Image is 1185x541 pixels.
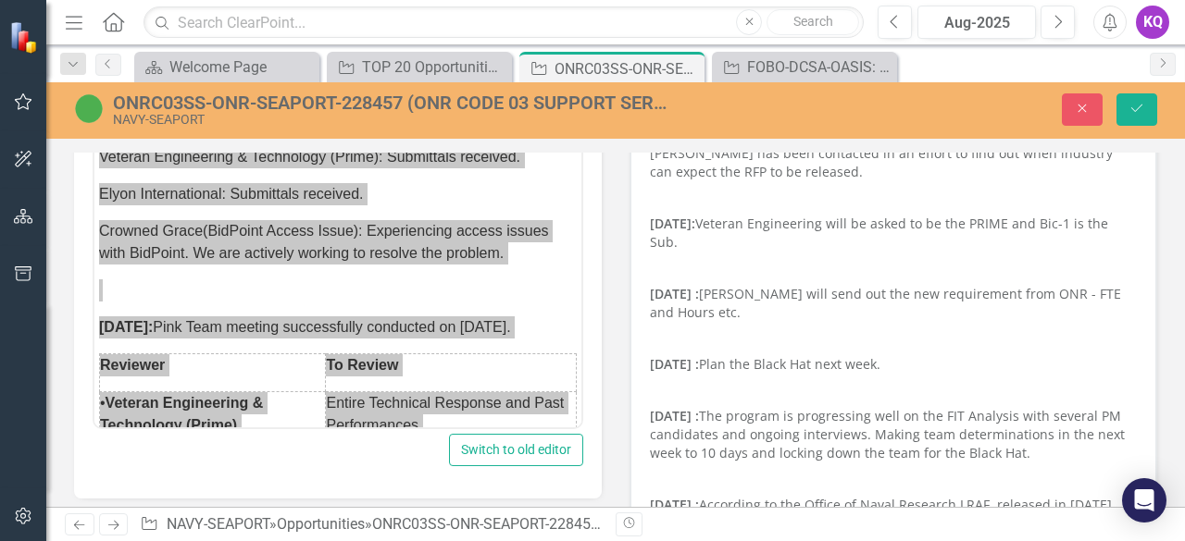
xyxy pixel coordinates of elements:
[793,14,833,29] span: Search
[767,9,859,35] button: Search
[277,515,365,533] a: Opportunities
[1122,478,1166,523] div: Open Intercom Messenger
[74,93,104,123] img: Active
[231,252,304,268] strong: To Review
[650,285,699,302] strong: [DATE] :
[7,19,43,55] img: ClearPoint Strategy
[650,355,699,373] strong: [DATE] :
[139,55,315,79] a: Welcome Page
[231,290,469,328] span: Entire Technical Response and Past Performances
[362,55,507,79] div: TOP 20 Opportunities ([DATE] Process)
[650,281,1137,326] p: [PERSON_NAME] will send out the new requirement from ONR - FTE and Hours etc.
[555,57,700,80] div: ONRC03SS-ONR-SEAPORT-228457 (ONR CODE 03 SUPPORT SERVICES (SEAPORT NXG)) - January
[331,55,507,79] a: TOP 20 Opportunities ([DATE] Process)
[717,55,892,79] a: FOBO-DCSA-OASIS: Field Operations Business Operations (FOBO)
[924,12,1029,34] div: Aug-2025
[650,403,1137,466] p: The program is progressing well on the FIT Analysis with several PM candidates and ongoing interv...
[6,288,231,332] p: •
[650,215,695,232] strong: [DATE]:
[650,211,1137,255] p: Veteran Engineering will be asked to be the PRIME and Bic-1 is the Sub.
[449,434,583,466] button: Switch to old editor
[143,6,864,39] input: Search ClearPoint...
[747,55,892,79] div: FOBO-DCSA-OASIS: Field Operations Business Operations (FOBO)
[650,407,699,424] strong: [DATE] :
[167,515,269,533] a: NAVY-SEAPORT
[372,515,1019,533] div: ONRC03SS-ONR-SEAPORT-228457 (ONR CODE 03 SUPPORT SERVICES (SEAPORT NXG)) - January
[1136,6,1169,39] button: KQ
[650,351,1137,377] p: Plan the Black Hat next week.
[113,113,674,127] div: NAVY-SEAPORT
[169,55,315,79] div: Welcome Page
[650,496,699,513] strong: [DATE] :
[140,514,602,535] div: » »
[94,105,581,427] iframe: Rich Text Area
[917,6,1036,39] button: Aug-2025
[6,290,168,328] strong: Veteran Engineering & Technology (Prime)
[650,141,1137,185] p: [PERSON_NAME] has been contacted in an effort to find out when industry can expect the RFP to be ...
[113,92,674,113] div: ONRC03SS-ONR-SEAPORT-228457 (ONR CODE 03 SUPPORT SERVICES (SEAPORT NXG)) - January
